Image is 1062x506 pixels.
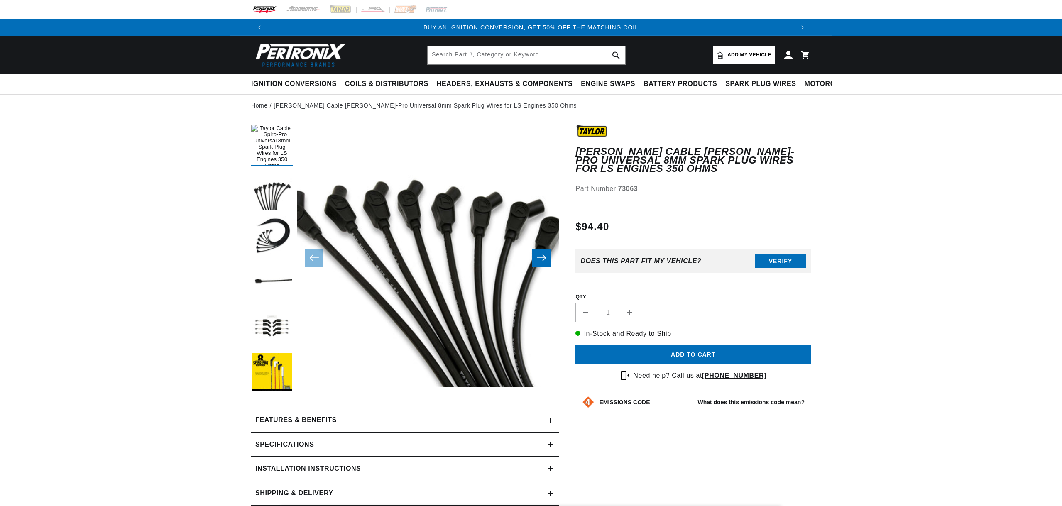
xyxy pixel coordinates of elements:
button: Load image 1 in gallery view [251,125,293,166]
div: 1 of 3 [268,23,794,32]
p: Need help? Call us at [633,370,766,381]
span: Spark Plug Wires [725,80,796,88]
slideshow-component: Translation missing: en.sections.announcements.announcement_bar [230,19,832,36]
span: Engine Swaps [581,80,635,88]
button: search button [607,46,625,64]
a: Add my vehicle [713,46,775,64]
p: In-Stock and Ready to Ship [575,328,811,339]
strong: EMISSIONS CODE [599,399,650,406]
img: Emissions code [582,396,595,409]
button: Translation missing: en.sections.announcements.previous_announcement [251,19,268,36]
span: Coils & Distributors [345,80,428,88]
span: Battery Products [644,80,717,88]
a: BUY AN IGNITION CONVERSION, GET 50% OFF THE MATCHING COIL [423,24,639,31]
img: Pertronix [251,41,347,69]
summary: Installation instructions [251,457,559,481]
span: Add my vehicle [727,51,771,59]
summary: Shipping & Delivery [251,481,559,505]
span: Motorcycle [805,80,854,88]
button: Add to cart [575,345,811,364]
button: Verify [755,254,806,268]
summary: Headers, Exhausts & Components [433,74,577,94]
label: QTY [575,293,811,301]
input: Search Part #, Category or Keyword [428,46,625,64]
span: Headers, Exhausts & Components [437,80,573,88]
summary: Engine Swaps [577,74,639,94]
summary: Spark Plug Wires [721,74,800,94]
div: Part Number: [575,183,811,194]
nav: breadcrumbs [251,101,811,110]
span: $94.40 [575,219,609,234]
button: Load image 3 in gallery view [251,216,293,258]
button: Slide right [532,249,551,267]
h2: Specifications [255,439,314,450]
strong: 73063 [618,185,638,192]
summary: Battery Products [639,74,721,94]
div: Does This part fit My vehicle? [580,257,701,265]
span: Ignition Conversions [251,80,337,88]
h2: Shipping & Delivery [255,488,333,499]
button: Translation missing: en.sections.announcements.next_announcement [794,19,811,36]
summary: Specifications [251,433,559,457]
h1: [PERSON_NAME] Cable [PERSON_NAME]-Pro Universal 8mm Spark Plug Wires for LS Engines 350 Ohms [575,147,811,173]
button: EMISSIONS CODEWhat does this emissions code mean? [599,398,805,406]
button: Load image 6 in gallery view [251,353,293,395]
button: Load image 5 in gallery view [251,308,293,349]
a: Home [251,101,268,110]
strong: What does this emissions code mean? [697,399,805,406]
a: [PERSON_NAME] Cable [PERSON_NAME]-Pro Universal 8mm Spark Plug Wires for LS Engines 350 Ohms [274,101,577,110]
summary: Motorcycle [800,74,858,94]
a: [PHONE_NUMBER] [702,372,766,379]
button: Load image 4 in gallery view [251,262,293,303]
media-gallery: Gallery Viewer [251,125,559,391]
summary: Features & Benefits [251,408,559,432]
summary: Coils & Distributors [341,74,433,94]
h2: Installation instructions [255,463,361,474]
button: Slide left [305,249,323,267]
button: Load image 2 in gallery view [251,171,293,212]
div: Announcement [268,23,794,32]
summary: Ignition Conversions [251,74,341,94]
h2: Features & Benefits [255,415,337,425]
